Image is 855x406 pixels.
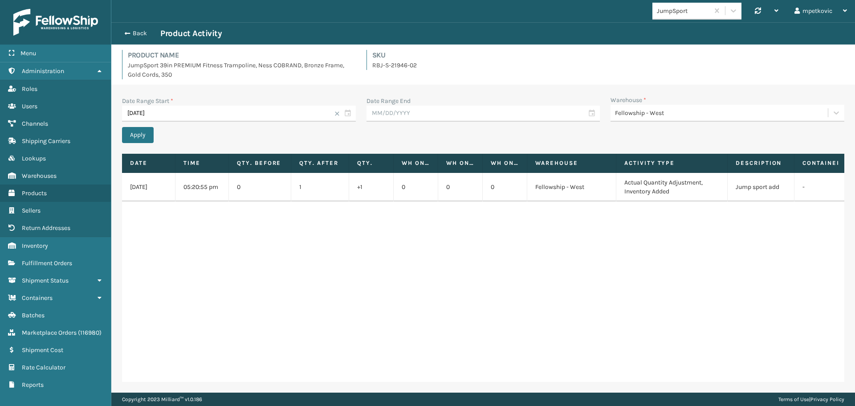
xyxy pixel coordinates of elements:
label: Warehouse [535,159,608,167]
h4: SKU [372,50,600,61]
h4: Product Name [128,50,356,61]
label: Container Ref [802,159,853,167]
label: Warehouse [611,95,646,105]
span: Lookups [22,155,46,162]
span: Users [22,103,37,110]
span: Shipment Cost [22,346,63,354]
span: Roles [22,85,37,93]
p: Copyright 2023 Milliard™ v 1.0.186 [122,393,202,406]
span: Return Addresses [22,224,70,232]
span: Rate Calculator [22,364,65,371]
label: Description [736,159,786,167]
label: Activity Type [624,159,719,167]
span: Containers [22,294,53,302]
span: Menu [20,49,36,57]
td: Fellowship - West [527,173,616,201]
label: WH OnHold Qty. Before [402,159,430,167]
p: JumpSport 39in PREMIUM Fitness Trampoline, Ness COBRAND, Bronze Frame, Gold Cords, 350 [128,61,356,79]
label: Date Range Start [122,97,173,105]
p: RBJ-S-21946-02 [372,61,600,70]
td: Jump sport add [728,173,794,201]
a: Terms of Use [778,396,809,402]
span: Products [22,189,47,197]
button: Back [119,29,160,37]
td: 0 [438,173,483,201]
span: ( 116980 ) [78,329,102,336]
span: Sellers [22,207,41,214]
span: Reports [22,381,44,389]
span: Channels [22,120,48,127]
span: Marketplace Orders [22,329,77,336]
label: WH OnHold Qty. [491,159,519,167]
span: Warehouses [22,172,57,180]
td: [DATE] [122,173,175,201]
td: 0 [229,173,291,201]
span: Inventory [22,242,48,250]
td: 1 [291,173,349,201]
input: MM/DD/YYYY [366,106,600,122]
label: WH OnHold Qty. After [446,159,474,167]
span: Batches [22,312,45,319]
label: Time [183,159,220,167]
td: +1 [349,173,394,201]
span: Shipment Status [22,277,69,284]
span: Administration [22,67,64,75]
label: Date Range End [366,97,411,105]
label: Qty. Before [237,159,283,167]
div: | [778,393,844,406]
a: Privacy Policy [810,396,844,402]
div: Fellowship - West [615,108,829,118]
td: Actual Quantity Adjustment, Inventory Added [616,173,728,201]
button: Apply [122,127,154,143]
label: Qty. After [299,159,341,167]
label: Qty. [357,159,385,167]
td: 0 [483,173,527,201]
h3: Product Activity [160,28,222,39]
input: MM/DD/YYYY [122,106,356,122]
td: 05:20:55 pm [175,173,229,201]
div: JumpSport [657,6,710,16]
label: Date [130,159,167,167]
span: Shipping Carriers [22,137,70,145]
td: 0 [394,173,438,201]
span: Fulfillment Orders [22,259,72,267]
img: logo [13,9,98,36]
